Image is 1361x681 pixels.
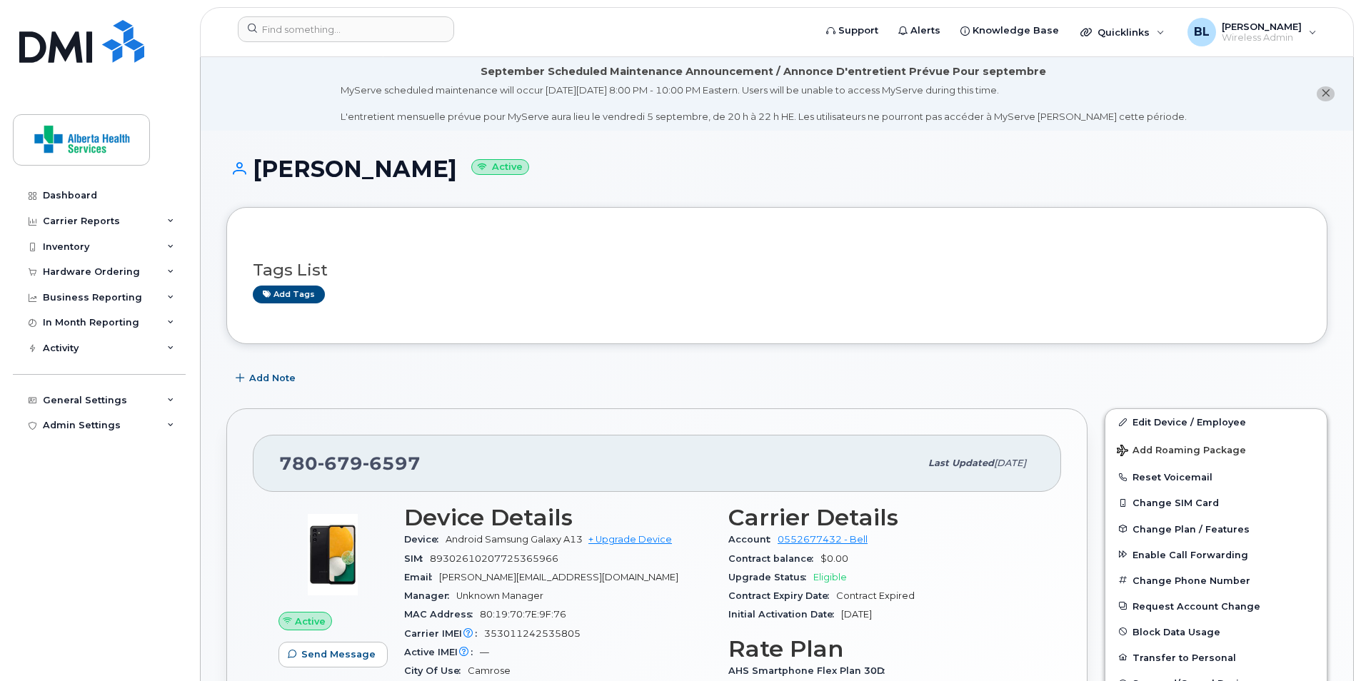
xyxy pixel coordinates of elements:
img: image20231002-3703462-10lqu7d.jpeg [290,512,376,597]
a: Edit Device / Employee [1105,409,1327,435]
span: 6597 [363,453,421,474]
span: Unknown Manager [456,590,543,601]
button: Change SIM Card [1105,490,1327,515]
span: 780 [279,453,421,474]
span: [PERSON_NAME][EMAIL_ADDRESS][DOMAIN_NAME] [439,572,678,582]
h3: Tags List [253,261,1301,279]
span: 89302610207725365966 [430,553,558,564]
a: Add tags [253,286,325,303]
span: Active IMEI [404,647,480,657]
span: Initial Activation Date [728,609,841,620]
a: 0552677432 - Bell [778,534,868,545]
span: Upgrade Status [728,572,813,582]
span: Camrose [468,665,511,676]
span: Add Note [249,371,296,385]
span: Enable Call Forwarding [1133,549,1248,560]
button: Send Message [278,642,388,667]
button: close notification [1317,86,1335,101]
div: September Scheduled Maintenance Announcement / Annonce D'entretient Prévue Pour septembre [481,64,1046,79]
div: MyServe scheduled maintenance will occur [DATE][DATE] 8:00 PM - 10:00 PM Eastern. Users will be u... [341,84,1187,123]
button: Transfer to Personal [1105,645,1327,670]
h3: Carrier Details [728,505,1035,530]
button: Enable Call Forwarding [1105,542,1327,567]
span: AHS Smartphone Flex Plan 30D [728,665,892,676]
button: Reset Voicemail [1105,464,1327,490]
span: — [480,647,489,657]
span: Email [404,572,439,582]
span: 353011242535805 [484,628,581,639]
h3: Rate Plan [728,636,1035,662]
span: Eligible [813,572,847,582]
span: Manager [404,590,456,601]
span: SIM [404,553,430,564]
span: Last updated [928,458,994,468]
span: Android Samsung Galaxy A13 [446,534,583,545]
span: [DATE] [994,458,1026,468]
button: Add Note [226,365,308,391]
button: Change Phone Number [1105,567,1327,593]
span: $0.00 [820,553,848,564]
span: MAC Address [404,609,480,620]
span: Carrier IMEI [404,628,484,639]
span: Device [404,534,446,545]
span: 679 [318,453,363,474]
span: Contract balance [728,553,820,564]
a: + Upgrade Device [588,534,672,545]
h1: [PERSON_NAME] [226,156,1327,181]
span: Change Plan / Features [1133,523,1250,534]
span: City Of Use [404,665,468,676]
span: 80:19:70:7E:9F:76 [480,609,566,620]
h3: Device Details [404,505,711,530]
span: Account [728,534,778,545]
button: Request Account Change [1105,593,1327,619]
span: Contract Expiry Date [728,590,836,601]
span: Contract Expired [836,590,915,601]
button: Change Plan / Features [1105,516,1327,542]
span: [DATE] [841,609,872,620]
span: Send Message [301,647,376,661]
span: Add Roaming Package [1117,445,1246,458]
span: Active [295,615,326,628]
small: Active [471,159,529,176]
button: Add Roaming Package [1105,435,1327,464]
button: Block Data Usage [1105,619,1327,645]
